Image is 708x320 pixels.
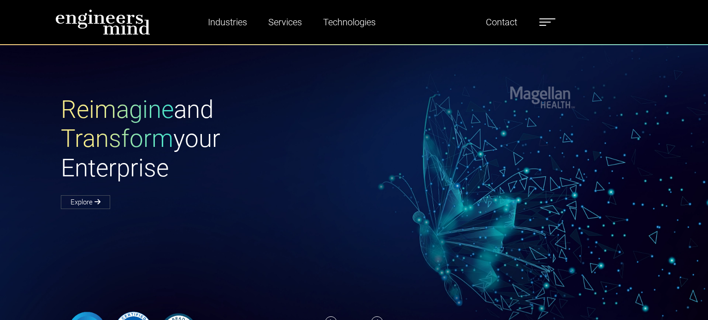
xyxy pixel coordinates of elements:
h1: and your Enterprise [61,95,354,183]
span: Transform [61,124,173,153]
a: Contact [482,12,521,33]
a: Services [265,12,306,33]
a: Technologies [319,12,379,33]
a: Industries [204,12,251,33]
a: Explore [61,195,110,209]
span: Reimagine [61,95,174,124]
img: logo [55,9,150,35]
